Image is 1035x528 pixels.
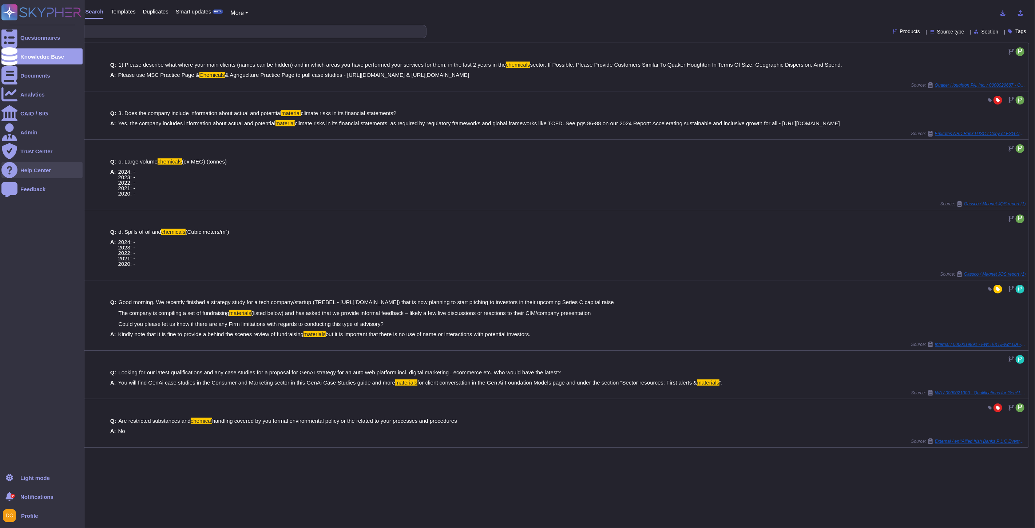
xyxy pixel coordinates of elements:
[935,83,1026,87] span: Quaker Houghton PA, Inc. / 0000020687 - QH RFP DC Network Study EMEA NA
[964,202,1026,206] span: Gassco / Magnet JQS report (1)
[110,428,116,434] b: A:
[110,380,116,385] b: A:
[110,121,116,126] b: A:
[911,438,1026,444] span: Source:
[118,229,161,235] span: d. Spills of oil and
[304,331,326,337] mark: materials
[11,494,15,498] div: 9+
[110,331,116,337] b: A:
[230,10,243,16] span: More
[118,310,591,327] span: (listed below) and has asked that we provide informal feedback – likely a few live discussions or...
[20,494,53,500] span: Notifications
[20,475,50,481] div: Light mode
[1015,29,1026,34] span: Tags
[182,158,227,165] span: (ex MEG) (tonnes)
[213,9,223,14] div: BETA
[301,110,397,116] span: climate risks in its financial statements?
[118,169,135,197] span: 2024: - 2023: - 2022: - 2021: - 2020: -
[530,62,842,68] span: sector. If Possible, Please Provide Customers Similar To Quaker Houghton In Terms Of Size, Geogra...
[110,299,116,327] b: Q:
[110,418,116,423] b: Q:
[110,169,116,196] b: A:
[964,272,1026,276] span: Gassco / Magnet JQS report (1)
[719,379,723,386] span: ”.
[20,130,37,135] div: Admin
[199,72,225,78] mark: Chemicals
[1,48,83,64] a: Knowledge Base
[118,62,506,68] span: 1) Please describe what where your main clients (names can be hidden) and in which areas you have...
[1,124,83,140] a: Admin
[1,162,83,178] a: Help Center
[118,428,125,434] span: No
[506,62,530,68] mark: chemicals
[229,310,251,316] mark: materials
[118,379,396,386] span: You will find GenAi case studies in the Consumer and Marketing sector in this GenAi Case Studies ...
[110,370,116,375] b: Q:
[20,111,48,116] div: CAIQ / SIG
[295,120,840,126] span: climate risks in its financial statements, as required by regulatory frameworks and global framew...
[940,271,1026,277] span: Source:
[21,513,38,519] span: Profile
[118,110,281,116] span: 3. Does the company include information about actual and potential
[230,9,248,17] button: More
[118,158,158,165] span: o. Large volume
[143,9,168,14] span: Duplicates
[225,72,469,78] span: & Agriguclture Practice Page to pull case studies - [URL][DOMAIN_NAME] & [URL][DOMAIN_NAME]
[111,9,135,14] span: Templates
[937,29,964,34] span: Source type
[85,9,103,14] span: Search
[110,110,116,116] b: Q:
[191,418,212,424] mark: chemical
[110,62,116,67] b: Q:
[110,72,116,78] b: A:
[110,239,116,267] b: A:
[935,131,1026,136] span: Emirates NBD Bank PJSC / Copy of ESG Commercial Requirements Document updated
[911,82,1026,88] span: Source:
[20,73,50,78] div: Documents
[29,25,419,38] input: Search a question or template...
[186,229,229,235] span: (Cubic meters/m³)
[212,418,457,424] span: handling covered by you formal environmental policy or the related to your processes and procedures
[900,29,920,34] span: Products
[20,168,51,173] div: Help Center
[1,143,83,159] a: Trust Center
[118,418,190,424] span: Are restricted substances and
[1,105,83,121] a: CAIQ / SIG
[1,29,83,46] a: Questionnaires
[1,508,21,524] button: user
[110,229,116,235] b: Q:
[1,86,83,102] a: Analytics
[20,54,64,59] div: Knowledge Base
[940,201,1026,207] span: Source:
[20,35,60,40] div: Questionnaires
[911,342,1026,347] span: Source:
[110,159,116,164] b: Q:
[395,379,417,386] mark: materials
[118,331,304,337] span: Kindly note that It is fine to provide a behind the scenes review of fundraising
[176,9,211,14] span: Smart updates
[118,299,614,316] span: Good morning. We recently finished a strategy study for a tech company/startup (TREBEL - [URL][DO...
[20,186,45,192] div: Feedback
[1,67,83,83] a: Documents
[158,158,182,165] mark: chemicals
[697,379,719,386] mark: materials
[326,331,531,337] span: but it is important that there is no use of name or interactions with potential investors.
[118,239,135,267] span: 2024: - 2023: - 2022: - 2021: - 2020: -
[118,120,275,126] span: Yes, the company includes information about actual and potential
[275,120,295,126] mark: material
[982,29,999,34] span: Section
[911,390,1026,396] span: Source:
[935,391,1026,395] span: N/A / 0000021000 - Qualifications for GenAI in retail
[911,131,1026,137] span: Source:
[417,379,697,386] span: for client conversation in the Gen Ai Foundation Models page and under the section “Sector resour...
[20,149,52,154] div: Trust Center
[281,110,301,116] mark: material
[118,369,561,375] span: Looking for our latest qualifications and any case studies for a proposal for GenAI strategy for ...
[1,181,83,197] a: Feedback
[3,509,16,522] img: user
[935,439,1026,444] span: External / en#Allied Irish Banks P L C Event#873
[20,92,45,97] div: Analytics
[161,229,186,235] mark: chemicals
[118,72,199,78] span: Please use MSC Practice Page &
[935,342,1026,347] span: Internal / 0000019891 - FW: [EXT]Fwd: GA - Follow up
